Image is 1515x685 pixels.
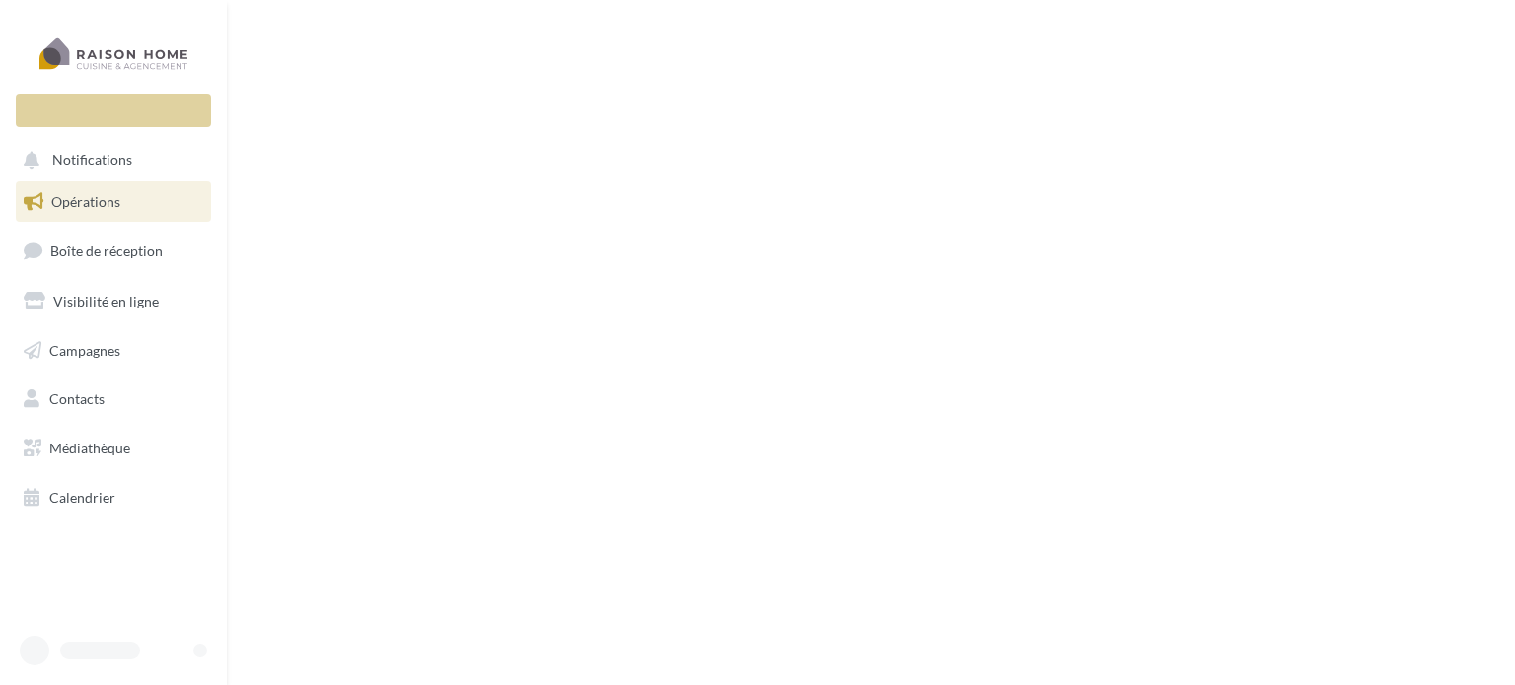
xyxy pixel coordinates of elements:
a: Calendrier [12,477,215,518]
div: Nouvelle campagne [16,94,211,127]
a: Médiathèque [12,428,215,469]
a: Visibilité en ligne [12,281,215,322]
a: Opérations [12,181,215,223]
span: Boîte de réception [50,242,163,259]
span: Visibilité en ligne [53,293,159,309]
span: Calendrier [49,489,115,506]
a: Campagnes [12,330,215,372]
span: Médiathèque [49,440,130,456]
a: Contacts [12,378,215,420]
span: Opérations [51,193,120,210]
span: Notifications [52,152,132,169]
a: Boîte de réception [12,230,215,272]
span: Campagnes [49,341,120,358]
span: Contacts [49,390,105,407]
